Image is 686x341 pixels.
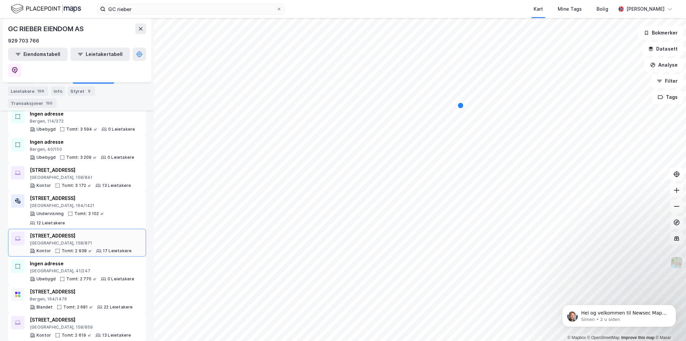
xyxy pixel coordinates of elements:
div: [GEOGRAPHIC_DATA], 164/1421 [30,203,143,208]
div: [GEOGRAPHIC_DATA], 158/871 [30,241,132,246]
div: 13 Leietakere [102,333,131,338]
div: 12 Leietakere [37,220,65,226]
div: Styret [68,86,95,96]
div: [PERSON_NAME] [626,5,665,13]
div: [STREET_ADDRESS] [30,194,143,202]
div: [STREET_ADDRESS] [30,166,131,174]
div: [GEOGRAPHIC_DATA], 158/859 [30,325,131,330]
div: Kontor [37,183,51,188]
div: 929 703 766 [8,37,39,45]
div: Mine Tags [558,5,582,13]
div: 17 Leietakere [103,248,132,254]
div: Ingen adresse [30,138,134,146]
button: Tags [652,90,683,104]
button: Datasett [642,42,683,56]
button: Filter [651,74,683,88]
div: 0 Leietakere [108,127,135,132]
div: 13 Leietakere [102,183,131,188]
div: Ubebygd [37,155,56,160]
div: [STREET_ADDRESS] [30,288,133,296]
div: Kontor [37,248,51,254]
div: Tomt: 2 938 ㎡ [62,248,92,254]
button: Leietakertabell [70,48,130,61]
div: 8 [86,88,92,94]
div: Ingen adresse [30,260,134,268]
a: Improve this map [621,335,655,340]
div: 199 [36,88,46,94]
iframe: Intercom notifications melding [552,291,686,338]
div: Bolig [597,5,608,13]
div: 150 [45,100,54,107]
button: Eiendomstabell [8,48,68,61]
div: Tomt: 3 172 ㎡ [62,183,91,188]
div: Kontor [37,333,51,338]
div: Bergen, 40/150 [30,147,134,152]
div: Tomt: 3 594 ㎡ [66,127,97,132]
div: [GEOGRAPHIC_DATA], 158/841 [30,175,131,180]
div: Tomt: 3 102 ㎡ [74,211,104,216]
div: Ubebygd [37,127,56,132]
div: Leietakere [8,86,48,96]
button: Analyse [644,58,683,72]
div: Bergen, 164/1476 [30,296,133,302]
div: Tomt: 2 681 ㎡ [63,304,93,310]
div: [STREET_ADDRESS] [30,316,131,324]
input: Søk på adresse, matrikkel, gårdeiere, leietakere eller personer [106,4,276,14]
div: Map marker [458,103,463,108]
div: Undervisning [37,211,64,216]
img: Z [670,256,683,269]
div: Info [51,86,65,96]
div: Tomt: 3 209 ㎡ [66,155,97,160]
div: [GEOGRAPHIC_DATA], 41/247 [30,268,134,274]
div: Ubebygd [37,276,56,282]
div: Tomt: 2 770 ㎡ [66,276,97,282]
div: 22 Leietakere [104,304,133,310]
div: 0 Leietakere [108,276,134,282]
div: Bergen, 114/372 [30,119,135,124]
div: GC RIEBER EIENDOM AS [8,23,85,34]
div: Tomt: 2 619 ㎡ [62,333,91,338]
div: Blandet [37,304,53,310]
img: logo.f888ab2527a4732fd821a326f86c7f29.svg [11,3,81,15]
a: OpenStreetMap [587,335,620,340]
a: Mapbox [567,335,586,340]
div: Transaksjoner [8,98,57,108]
div: Ingen adresse [30,110,135,118]
div: Kart [534,5,543,13]
div: [STREET_ADDRESS] [30,232,132,240]
div: 0 Leietakere [108,155,134,160]
button: Bokmerker [638,26,683,40]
